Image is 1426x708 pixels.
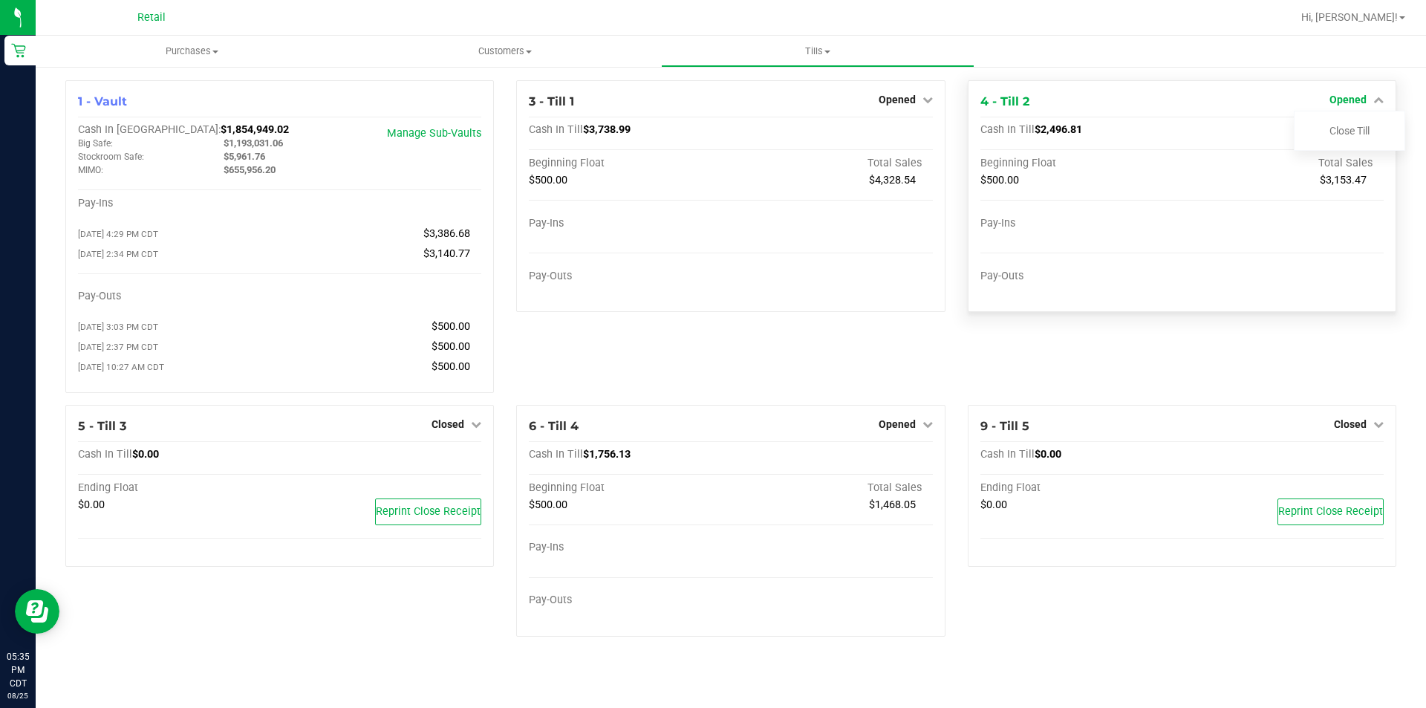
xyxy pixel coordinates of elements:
[731,481,933,495] div: Total Sales
[78,448,132,461] span: Cash In Till
[78,362,164,372] span: [DATE] 10:27 AM CDT
[7,650,29,690] p: 05:35 PM CDT
[1320,174,1367,186] span: $3,153.47
[529,448,583,461] span: Cash In Till
[583,448,631,461] span: $1,756.13
[224,151,265,162] span: $5,961.76
[869,174,916,186] span: $4,328.54
[78,94,127,108] span: 1 - Vault
[1329,94,1367,105] span: Opened
[36,45,348,58] span: Purchases
[980,94,1029,108] span: 4 - Till 2
[224,137,283,149] span: $1,193,031.06
[78,290,280,303] div: Pay-Outs
[529,217,731,230] div: Pay-Ins
[221,123,289,136] span: $1,854,949.02
[432,418,464,430] span: Closed
[423,247,470,260] span: $3,140.77
[78,249,158,259] span: [DATE] 2:34 PM CDT
[1035,448,1061,461] span: $0.00
[980,270,1182,283] div: Pay-Outs
[132,448,159,461] span: $0.00
[387,127,481,140] a: Manage Sub-Vaults
[224,164,276,175] span: $655,956.20
[662,45,973,58] span: Tills
[78,498,105,511] span: $0.00
[529,419,579,433] span: 6 - Till 4
[1301,11,1398,23] span: Hi, [PERSON_NAME]!
[980,174,1019,186] span: $500.00
[432,360,470,373] span: $500.00
[1182,157,1384,170] div: Total Sales
[661,36,974,67] a: Tills
[15,589,59,634] iframe: Resource center
[583,123,631,136] span: $3,738.99
[376,505,481,518] span: Reprint Close Receipt
[78,342,158,352] span: [DATE] 2:37 PM CDT
[78,138,113,149] span: Big Safe:
[529,270,731,283] div: Pay-Outs
[980,157,1182,170] div: Beginning Float
[78,197,280,210] div: Pay-Ins
[78,419,126,433] span: 5 - Till 3
[1334,418,1367,430] span: Closed
[529,594,731,607] div: Pay-Outs
[423,227,470,240] span: $3,386.68
[980,498,1007,511] span: $0.00
[78,229,158,239] span: [DATE] 4:29 PM CDT
[529,498,567,511] span: $500.00
[432,320,470,333] span: $500.00
[78,165,103,175] span: MIMO:
[348,36,661,67] a: Customers
[529,481,731,495] div: Beginning Float
[432,340,470,353] span: $500.00
[78,123,221,136] span: Cash In [GEOGRAPHIC_DATA]:
[980,448,1035,461] span: Cash In Till
[980,123,1035,136] span: Cash In Till
[7,690,29,701] p: 08/25
[529,174,567,186] span: $500.00
[1329,125,1370,137] a: Close Till
[349,45,660,58] span: Customers
[78,322,158,332] span: [DATE] 3:03 PM CDT
[529,123,583,136] span: Cash In Till
[137,11,166,24] span: Retail
[731,157,933,170] div: Total Sales
[36,36,348,67] a: Purchases
[980,481,1182,495] div: Ending Float
[78,481,280,495] div: Ending Float
[879,418,916,430] span: Opened
[1035,123,1082,136] span: $2,496.81
[980,419,1029,433] span: 9 - Till 5
[529,94,574,108] span: 3 - Till 1
[980,217,1182,230] div: Pay-Ins
[1278,505,1383,518] span: Reprint Close Receipt
[11,43,26,58] inline-svg: Retail
[529,541,731,554] div: Pay-Ins
[375,498,481,525] button: Reprint Close Receipt
[1277,498,1384,525] button: Reprint Close Receipt
[879,94,916,105] span: Opened
[529,157,731,170] div: Beginning Float
[78,152,144,162] span: Stockroom Safe:
[869,498,916,511] span: $1,468.05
